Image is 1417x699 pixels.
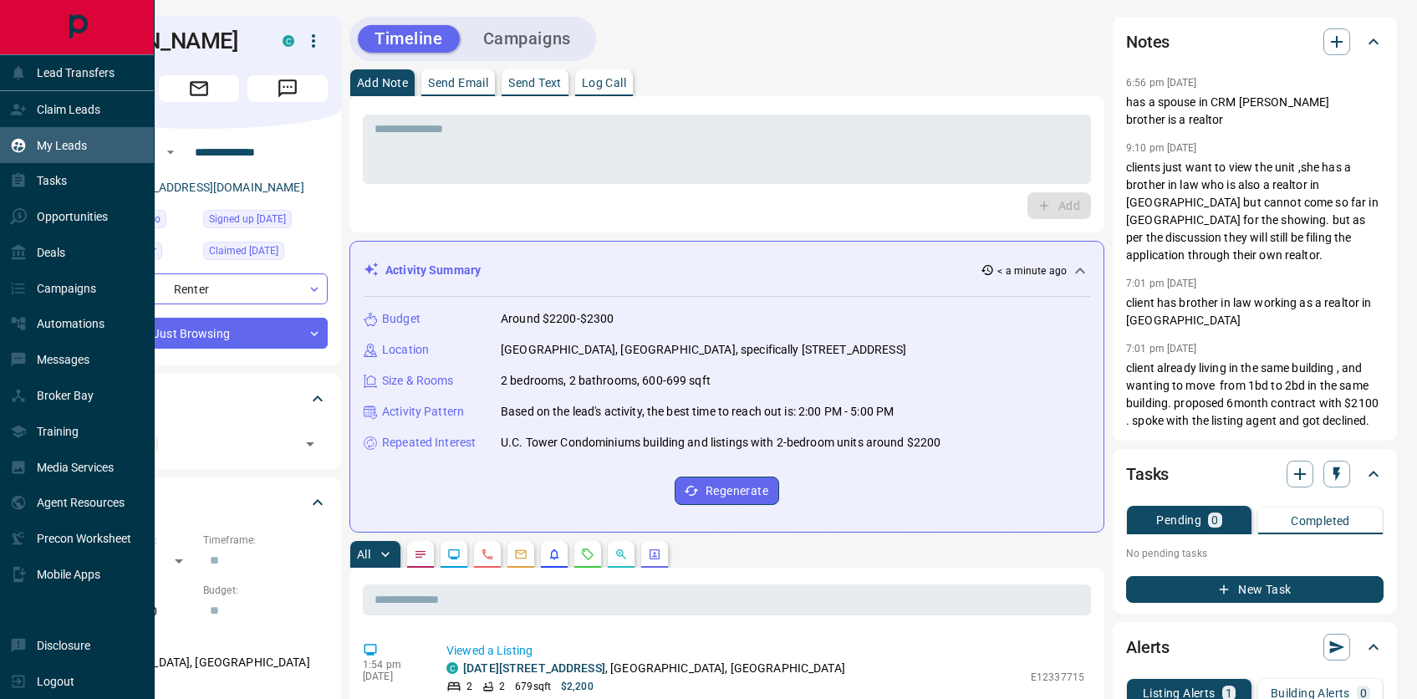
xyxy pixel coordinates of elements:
[1126,454,1384,494] div: Tasks
[159,75,239,102] span: Email
[358,25,460,53] button: Timeline
[501,403,894,421] p: Based on the lead's activity, the best time to reach out is: 2:00 PM - 5:00 PM
[382,372,454,390] p: Size & Rooms
[446,642,1084,660] p: Viewed a Listing
[382,341,429,359] p: Location
[1126,627,1384,667] div: Alerts
[581,548,594,561] svg: Requests
[209,211,286,227] span: Signed up [DATE]
[209,242,278,259] span: Claimed [DATE]
[1126,142,1197,154] p: 9:10 pm [DATE]
[70,28,257,54] h1: [PERSON_NAME]
[1126,22,1384,62] div: Notes
[515,679,551,694] p: 679 sqft
[501,434,940,452] p: U.C. Tower Condominiums building and listings with 2-bedroom units around $2200
[1143,687,1216,699] p: Listing Alerts
[1126,94,1384,129] p: has a spouse in CRM [PERSON_NAME] brother is a realtor
[414,548,427,561] svg: Notes
[648,548,661,561] svg: Agent Actions
[382,434,476,452] p: Repeated Interest
[70,318,328,349] div: Just Browsing
[501,372,711,390] p: 2 bedrooms, 2 bathrooms, 600-699 sqft
[501,310,614,328] p: Around $2200-$2300
[501,341,906,359] p: [GEOGRAPHIC_DATA], [GEOGRAPHIC_DATA], specifically [STREET_ADDRESS]
[481,548,494,561] svg: Calls
[466,679,472,694] p: 2
[499,679,505,694] p: 2
[161,142,181,162] button: Open
[1126,343,1197,355] p: 7:01 pm [DATE]
[364,255,1090,286] div: Activity Summary< a minute ago
[1126,77,1197,89] p: 6:56 pm [DATE]
[70,379,328,419] div: Tags
[463,661,605,675] a: [DATE][STREET_ADDRESS]
[357,77,408,89] p: Add Note
[1126,278,1197,289] p: 7:01 pm [DATE]
[1126,576,1384,603] button: New Task
[1126,541,1384,566] p: No pending tasks
[1360,687,1367,699] p: 0
[203,210,328,233] div: Wed Oct 09 2024
[363,671,421,682] p: [DATE]
[115,181,304,194] a: [EMAIL_ADDRESS][DOMAIN_NAME]
[357,548,370,560] p: All
[1226,687,1232,699] p: 1
[997,263,1067,278] p: < a minute ago
[508,77,562,89] p: Send Text
[463,660,845,677] p: , [GEOGRAPHIC_DATA], [GEOGRAPHIC_DATA]
[385,262,481,279] p: Activity Summary
[614,548,628,561] svg: Opportunities
[283,35,294,47] div: condos.ca
[1126,461,1169,487] h2: Tasks
[70,273,328,304] div: Renter
[1031,670,1084,685] p: E12337715
[466,25,588,53] button: Campaigns
[675,477,779,505] button: Regenerate
[1156,514,1201,526] p: Pending
[1126,634,1170,661] h2: Alerts
[561,679,594,694] p: $2,200
[247,75,328,102] span: Message
[363,659,421,671] p: 1:54 pm
[582,77,626,89] p: Log Call
[548,548,561,561] svg: Listing Alerts
[446,662,458,674] div: condos.ca
[1126,294,1384,329] p: client has brother in law working as a realtor in [GEOGRAPHIC_DATA]
[1211,514,1218,526] p: 0
[1271,687,1350,699] p: Building Alerts
[70,634,328,649] p: Areas Searched:
[514,548,528,561] svg: Emails
[203,533,328,548] p: Timeframe:
[382,310,421,328] p: Budget
[1126,159,1384,264] p: clients just want to view the unit ,she has a brother in law who is also a realtor in [GEOGRAPHIC...
[382,403,464,421] p: Activity Pattern
[447,548,461,561] svg: Lead Browsing Activity
[203,242,328,265] div: Mon Nov 04 2024
[1291,515,1350,527] p: Completed
[1126,28,1170,55] h2: Notes
[70,482,328,523] div: Criteria
[428,77,488,89] p: Send Email
[298,432,322,456] button: Open
[70,649,328,676] p: [GEOGRAPHIC_DATA], [GEOGRAPHIC_DATA]
[1126,360,1384,430] p: client already living in the same building , and wanting to move from 1bd to 2bd in the same buil...
[203,583,328,598] p: Budget:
